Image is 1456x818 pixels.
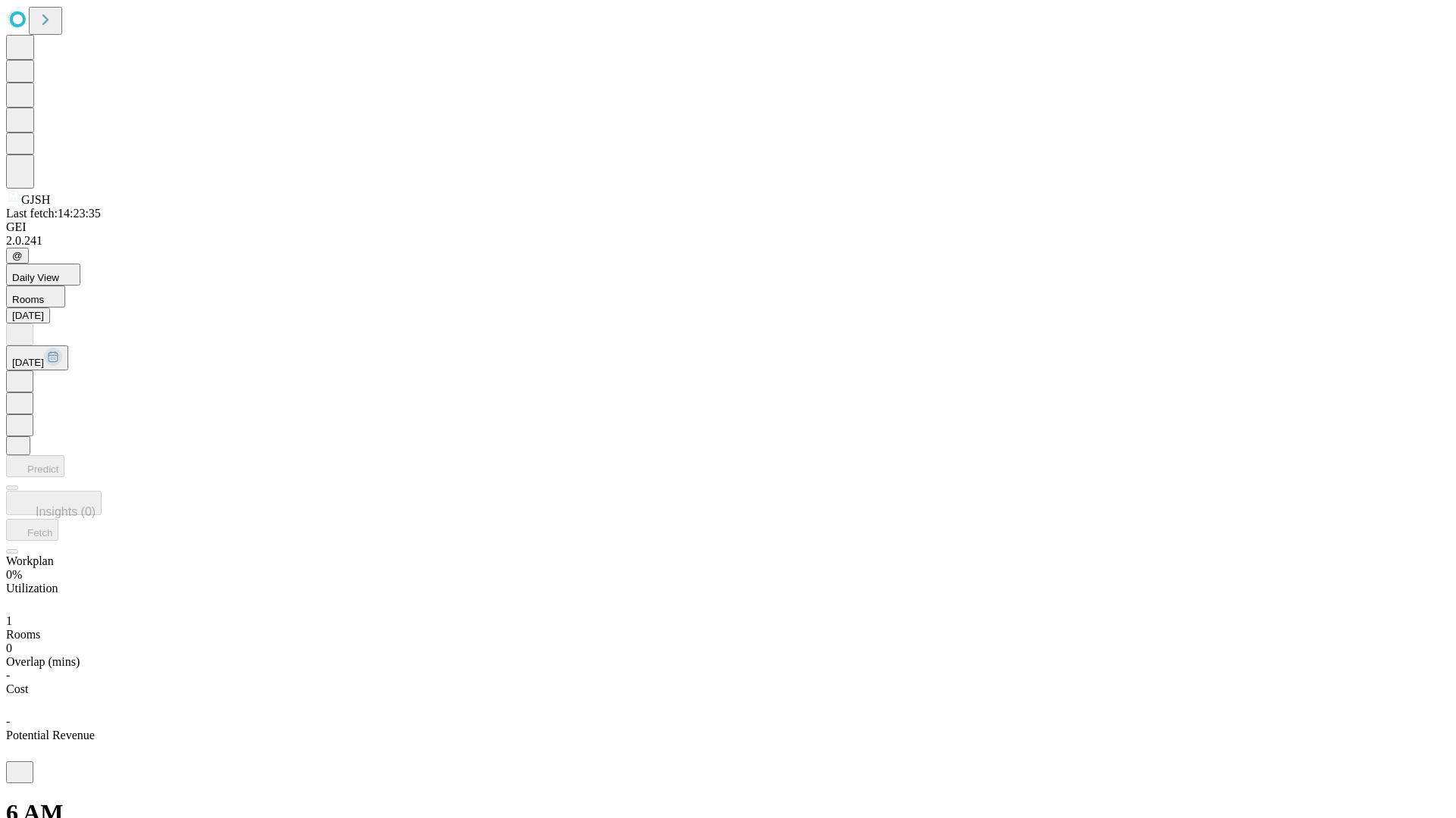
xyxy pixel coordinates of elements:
span: Potential Revenue [6,729,95,742]
div: 2.0.241 [6,234,1450,248]
button: Predict [6,455,64,477]
span: - [6,715,10,728]
span: Rooms [12,294,44,305]
span: GJSH [21,193,50,206]
span: Workplan [6,554,54,567]
span: Daily View [12,272,59,283]
span: @ [12,250,23,261]
span: [DATE] [12,357,44,368]
span: 0 [6,642,12,654]
button: Rooms [6,286,65,308]
span: - [6,669,10,682]
button: @ [6,248,29,264]
span: Overlap (mins) [6,655,80,668]
span: Rooms [6,628,40,641]
span: 1 [6,614,12,627]
span: Utilization [6,582,58,595]
span: 0% [6,568,22,581]
button: [DATE] [6,308,50,323]
div: GEI [6,220,1450,234]
button: Insights (0) [6,491,102,515]
span: Insights (0) [36,505,96,518]
button: Daily View [6,264,80,286]
button: [DATE] [6,345,68,370]
span: Last fetch: 14:23:35 [6,207,101,220]
button: Fetch [6,519,58,541]
span: Cost [6,682,28,695]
